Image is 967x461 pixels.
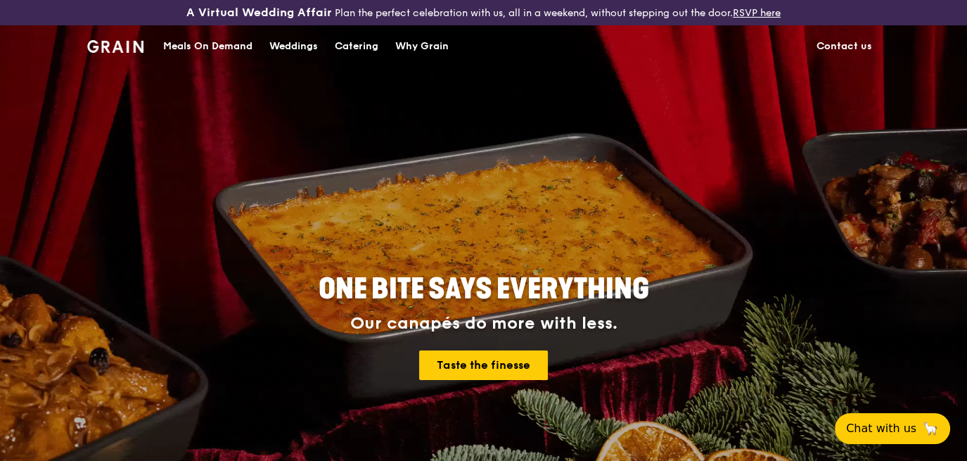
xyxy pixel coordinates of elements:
img: Grain [87,40,144,53]
div: Catering [335,25,378,68]
span: 🦙 [922,420,939,437]
a: Weddings [261,25,326,68]
div: Meals On Demand [163,25,252,68]
a: RSVP here [733,7,781,19]
h3: A Virtual Wedding Affair [186,6,332,20]
a: Contact us [808,25,880,68]
a: Catering [326,25,387,68]
span: Chat with us [846,420,916,437]
div: Plan the perfect celebration with us, all in a weekend, without stepping out the door. [161,6,806,20]
button: Chat with us🦙 [835,413,950,444]
span: ONE BITE SAYS EVERYTHING [319,272,649,306]
div: Why Grain [395,25,449,68]
a: Why Grain [387,25,457,68]
a: GrainGrain [87,24,144,66]
a: Taste the finesse [419,351,548,380]
div: Weddings [269,25,318,68]
div: Our canapés do more with less. [231,314,737,334]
